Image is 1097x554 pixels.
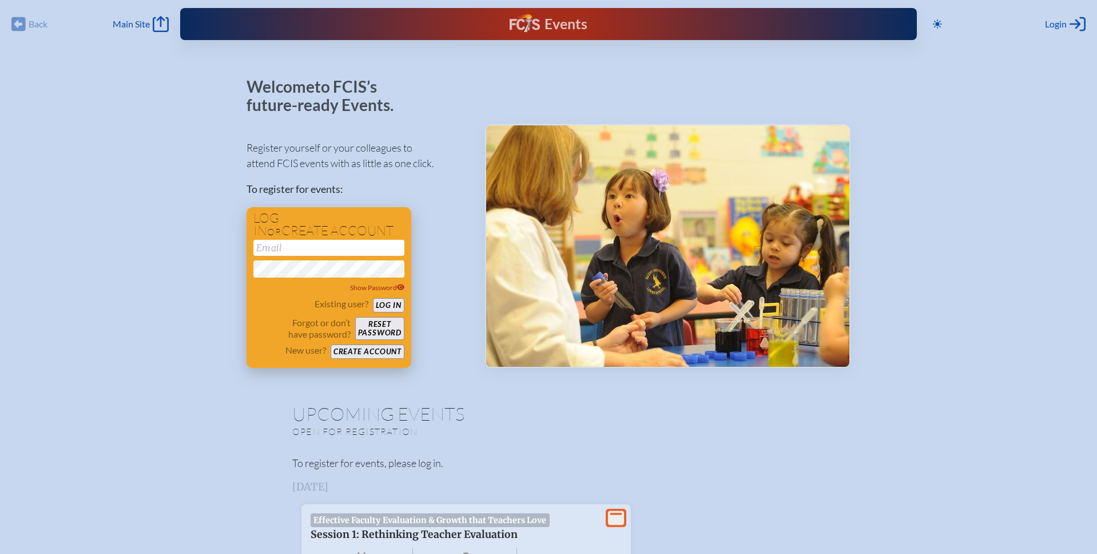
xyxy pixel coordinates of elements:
h1: Log in create account [253,212,404,238]
p: Welcome to FCIS’s future-ready Events. [247,78,407,114]
p: Forgot or don’t have password? [253,317,351,340]
h1: Upcoming Events [292,405,805,423]
span: Session 1: Rethinking Teacher Evaluation [311,528,518,541]
p: To register for events: [247,181,467,197]
h3: [DATE] [292,481,805,493]
span: Effective Faculty Evaluation & Growth that Teachers Love [311,513,550,527]
button: Resetpassword [355,317,404,340]
img: Events [486,125,849,367]
p: Existing user? [315,298,368,310]
input: Email [253,240,404,256]
p: New user? [285,345,326,356]
span: Main Site [113,18,150,30]
a: Main Site [113,16,169,32]
span: Login [1045,18,1067,30]
p: To register for events, please log in. [292,456,805,471]
span: Show Password [350,283,405,292]
span: or [267,226,281,238]
button: Log in [373,298,404,312]
div: FCIS Events — Future ready [383,14,714,34]
button: Create account [331,345,404,359]
p: Register yourself or your colleagues to attend FCIS events with as little as one click. [247,140,467,171]
p: Open for registration [292,426,594,437]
